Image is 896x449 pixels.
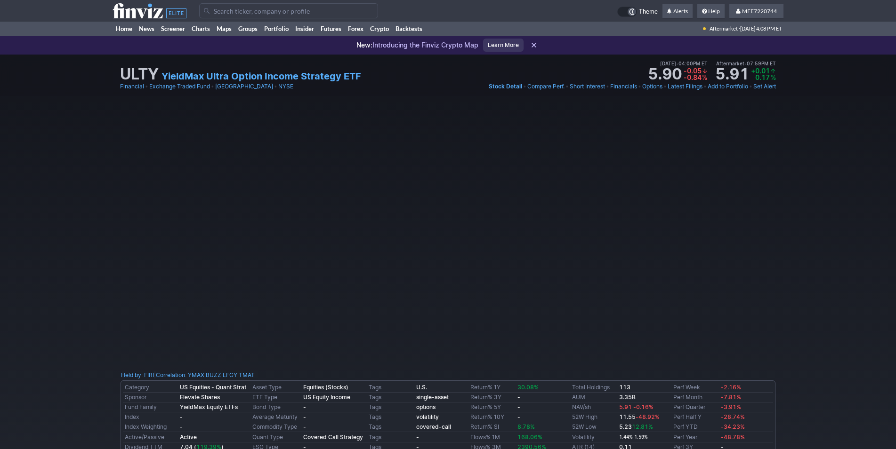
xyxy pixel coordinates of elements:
td: NAV/sh [570,402,618,412]
a: Charts [188,22,213,36]
td: Return% SI [468,422,516,432]
a: Forex [345,22,367,36]
span: • [274,82,277,91]
span: • [211,82,214,91]
b: - [517,413,520,420]
td: Return% 1Y [468,383,516,393]
a: TMAT [239,370,255,380]
a: Backtests [392,22,426,36]
td: Fund Family [123,402,178,412]
td: Return% 5Y [468,402,516,412]
td: 52W Low [570,422,618,432]
span: • [606,82,609,91]
span: Theme [639,7,658,17]
a: Learn More [483,39,524,52]
b: Covered Call Strategy [303,433,363,441]
b: - [303,413,306,420]
input: Search [199,3,378,18]
td: -0.84 [684,74,702,81]
td: Return% 10Y [468,412,516,422]
a: Short Interest [570,82,605,91]
a: Alerts [662,4,693,19]
a: BUZZ [206,370,221,380]
a: Exchange Traded Fund [149,82,210,91]
span: 12.81% [632,423,653,430]
a: Set Alert [753,82,776,91]
b: - [180,423,183,430]
b: - [517,394,520,401]
span: -34.23% [721,423,745,430]
b: - [180,413,183,420]
td: Tags [367,422,414,432]
td: Category [123,383,178,393]
a: single-asset [416,394,449,401]
td: Bond Type [250,402,301,412]
a: Futures [317,22,345,36]
span: • [749,82,752,91]
td: 0.17 [751,74,770,81]
span: • [703,82,707,91]
span: Aftermarket · [710,22,740,36]
td: Asset Type [250,383,301,393]
a: Financials [610,82,637,91]
span: Aftermarket 07:59PM ET [716,59,776,68]
strong: 5.90 [648,67,682,82]
td: % [770,74,776,81]
a: Held by [121,371,141,378]
span: • [663,82,667,91]
a: [GEOGRAPHIC_DATA] [215,82,273,91]
a: Theme [617,7,658,17]
a: Maps [213,22,235,36]
a: Add to Portfolio [708,82,748,91]
td: -0.05 [684,68,702,74]
span: Compare Perf. [527,83,565,90]
td: Perf Half Y [671,412,719,422]
h1: ULTY [120,67,159,82]
small: 1.44% 1.59% [619,434,648,440]
td: Index [123,412,178,422]
b: covered-call [416,423,451,430]
span: MFE7220744 [742,8,777,15]
a: YieldMax Ultra Option Income Strategy ETF [161,70,361,83]
b: 5.23 [619,423,653,430]
b: options [416,403,436,410]
a: Crypto [367,22,392,36]
a: Help [697,4,725,19]
a: NYSE [278,82,293,91]
span: -28.74% [721,413,745,420]
td: Tags [367,412,414,422]
span: -7.81% [721,394,741,401]
td: Commodity Type [250,422,301,432]
td: Volatility [570,432,618,442]
a: News [136,22,158,36]
b: volatility [416,413,439,420]
span: -2.16% [721,384,741,391]
span: New: [356,41,372,49]
td: ETF Type [250,393,301,402]
div: | : [154,370,255,380]
span: • [676,61,678,66]
span: • [744,61,747,66]
a: Options [642,82,662,91]
a: Compare Perf. [527,82,565,91]
td: Index Weighting [123,422,178,432]
td: Tags [367,402,414,412]
td: % [702,74,708,81]
a: Correlation [156,371,185,378]
span: • [145,82,148,91]
a: FIRI [144,370,154,380]
span: [DATE] 4:08 PM ET [740,22,782,36]
b: Active [180,433,197,441]
td: Tags [367,383,414,393]
td: Return% 3Y [468,393,516,402]
a: Financial [120,82,144,91]
span: 168.06% [517,433,542,441]
td: Flows% 1M [468,432,516,442]
a: U.S. [416,384,427,391]
span: • [638,82,641,91]
td: Sponsor [123,393,178,402]
td: Average Maturity [250,412,301,422]
b: - [517,403,520,410]
b: YieldMax Equity ETFs [180,403,238,410]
